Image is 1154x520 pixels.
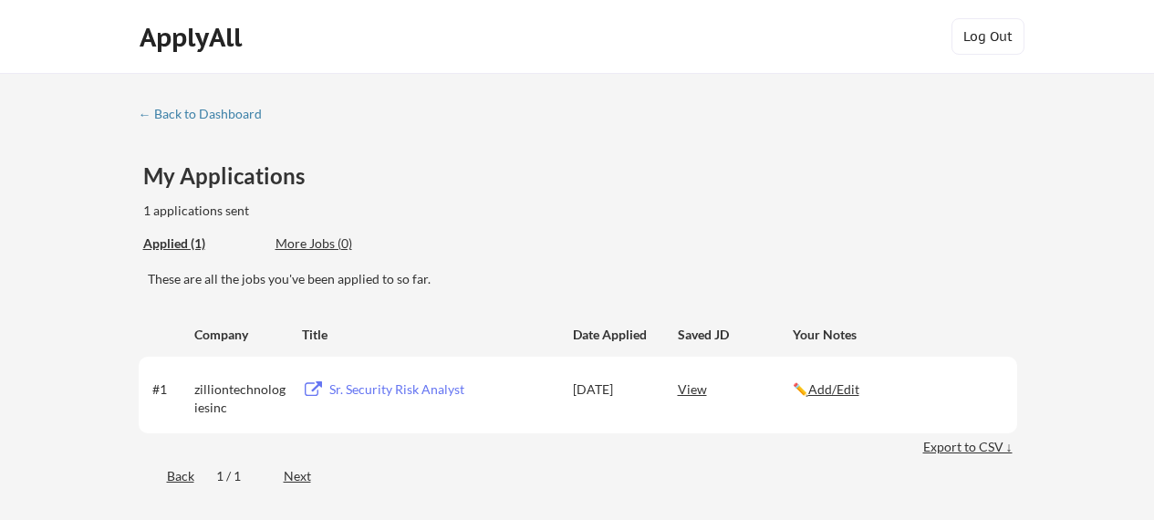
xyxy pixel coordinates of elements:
[139,108,276,120] div: ← Back to Dashboard
[793,380,1001,399] div: ✏️
[148,270,1017,288] div: These are all the jobs you've been applied to so far.
[678,372,793,405] div: View
[152,380,188,399] div: #1
[143,234,262,253] div: Applied (1)
[143,234,262,254] div: These are all the jobs you've been applied to so far.
[923,438,1017,456] div: Export to CSV ↓
[573,326,653,344] div: Date Applied
[194,326,286,344] div: Company
[951,18,1024,55] button: Log Out
[808,381,859,397] u: Add/Edit
[793,326,1001,344] div: Your Notes
[139,467,194,485] div: Back
[329,380,556,399] div: Sr. Security Risk Analyst
[276,234,410,254] div: These are job applications we think you'd be a good fit for, but couldn't apply you to automatica...
[573,380,653,399] div: [DATE]
[284,467,332,485] div: Next
[143,202,496,220] div: 1 applications sent
[139,107,276,125] a: ← Back to Dashboard
[678,317,793,350] div: Saved JD
[194,380,286,416] div: zilliontechnologiesinc
[140,22,247,53] div: ApplyAll
[302,326,556,344] div: Title
[216,467,262,485] div: 1 / 1
[143,165,324,187] div: My Applications
[276,234,410,253] div: More Jobs (0)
